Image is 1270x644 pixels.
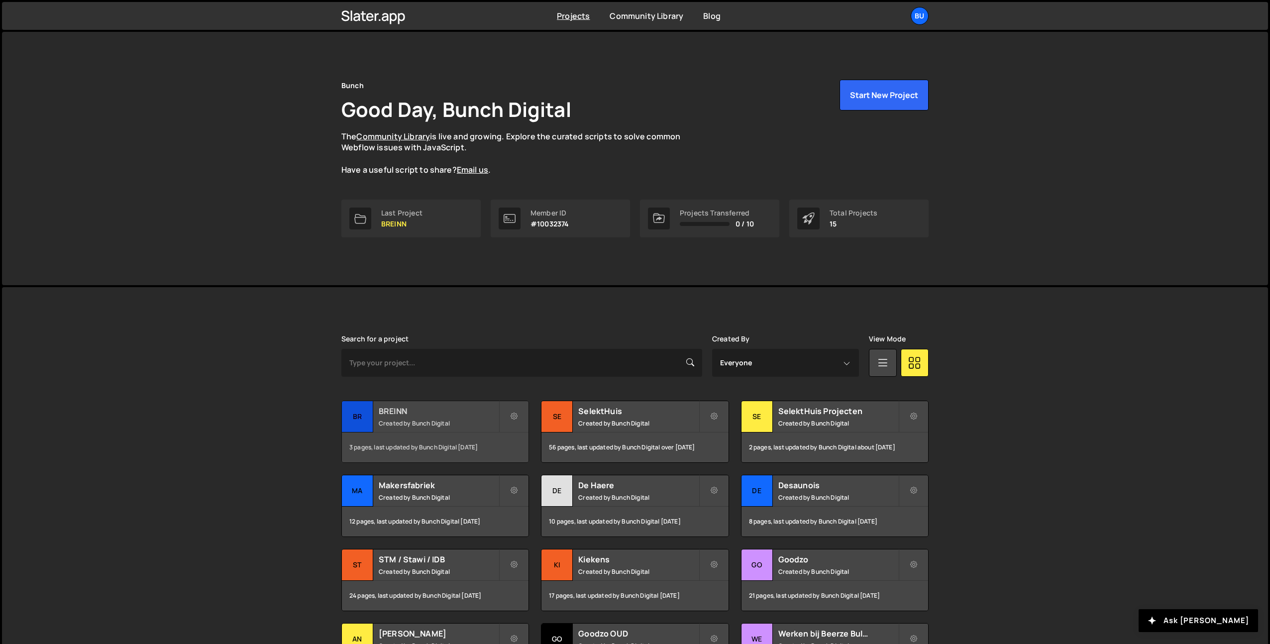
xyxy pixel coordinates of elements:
a: Email us [457,164,488,175]
a: ST STM / Stawi / IDB Created by Bunch Digital 24 pages, last updated by Bunch Digital [DATE] [341,549,529,611]
p: BREINN [381,220,423,228]
div: ST [342,549,373,581]
h2: [PERSON_NAME] [379,628,499,639]
a: De Desaunois Created by Bunch Digital 8 pages, last updated by Bunch Digital [DATE] [741,475,929,537]
button: Ask [PERSON_NAME] [1139,609,1258,632]
div: Total Projects [830,209,877,217]
h2: Goodzo [778,554,898,565]
small: Created by Bunch Digital [578,493,698,502]
div: Ma [342,475,373,507]
label: Created By [712,335,750,343]
h2: SelektHuis Projecten [778,406,898,417]
p: The is live and growing. Explore the curated scripts to solve common Webflow issues with JavaScri... [341,131,700,176]
div: 12 pages, last updated by Bunch Digital [DATE] [342,507,529,537]
h2: Desaunois [778,480,898,491]
small: Created by Bunch Digital [778,567,898,576]
div: BR [342,401,373,432]
div: Se [741,401,773,432]
small: Created by Bunch Digital [778,419,898,428]
small: Created by Bunch Digital [578,419,698,428]
a: Community Library [610,10,683,21]
a: Last Project BREINN [341,200,481,237]
a: Blog [703,10,721,21]
a: De De Haere Created by Bunch Digital 10 pages, last updated by Bunch Digital [DATE] [541,475,729,537]
h2: Kiekens [578,554,698,565]
div: 2 pages, last updated by Bunch Digital about [DATE] [741,432,928,462]
a: Bu [911,7,929,25]
small: Created by Bunch Digital [379,493,499,502]
a: Go Goodzo Created by Bunch Digital 21 pages, last updated by Bunch Digital [DATE] [741,549,929,611]
div: Se [541,401,573,432]
h2: BREINN [379,406,499,417]
input: Type your project... [341,349,702,377]
label: View Mode [869,335,906,343]
small: Created by Bunch Digital [578,567,698,576]
h1: Good Day, Bunch Digital [341,96,571,123]
h2: De Haere [578,480,698,491]
div: Bunch [341,80,364,92]
p: 15 [830,220,877,228]
a: Se SelektHuis Created by Bunch Digital 56 pages, last updated by Bunch Digital over [DATE] [541,401,729,463]
h2: Werken bij Beerze Bulten [778,628,898,639]
div: De [741,475,773,507]
label: Search for a project [341,335,409,343]
div: 24 pages, last updated by Bunch Digital [DATE] [342,581,529,611]
div: 56 pages, last updated by Bunch Digital over [DATE] [541,432,728,462]
p: #10032374 [530,220,569,228]
div: De [541,475,573,507]
small: Created by Bunch Digital [379,567,499,576]
small: Created by Bunch Digital [778,493,898,502]
h2: Goodzo OUD [578,628,698,639]
div: Projects Transferred [680,209,754,217]
a: Community Library [356,131,430,142]
div: Go [741,549,773,581]
a: Ma Makersfabriek Created by Bunch Digital 12 pages, last updated by Bunch Digital [DATE] [341,475,529,537]
h2: SelektHuis [578,406,698,417]
a: Ki Kiekens Created by Bunch Digital 17 pages, last updated by Bunch Digital [DATE] [541,549,729,611]
button: Start New Project [840,80,929,110]
h2: Makersfabriek [379,480,499,491]
div: Member ID [530,209,569,217]
a: BR BREINN Created by Bunch Digital 3 pages, last updated by Bunch Digital [DATE] [341,401,529,463]
h2: STM / Stawi / IDB [379,554,499,565]
div: 17 pages, last updated by Bunch Digital [DATE] [541,581,728,611]
a: Projects [557,10,590,21]
div: Last Project [381,209,423,217]
div: 8 pages, last updated by Bunch Digital [DATE] [741,507,928,537]
span: 0 / 10 [736,220,754,228]
div: 3 pages, last updated by Bunch Digital [DATE] [342,432,529,462]
div: Ki [541,549,573,581]
div: 21 pages, last updated by Bunch Digital [DATE] [741,581,928,611]
div: 10 pages, last updated by Bunch Digital [DATE] [541,507,728,537]
small: Created by Bunch Digital [379,419,499,428]
a: Se SelektHuis Projecten Created by Bunch Digital 2 pages, last updated by Bunch Digital about [DATE] [741,401,929,463]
